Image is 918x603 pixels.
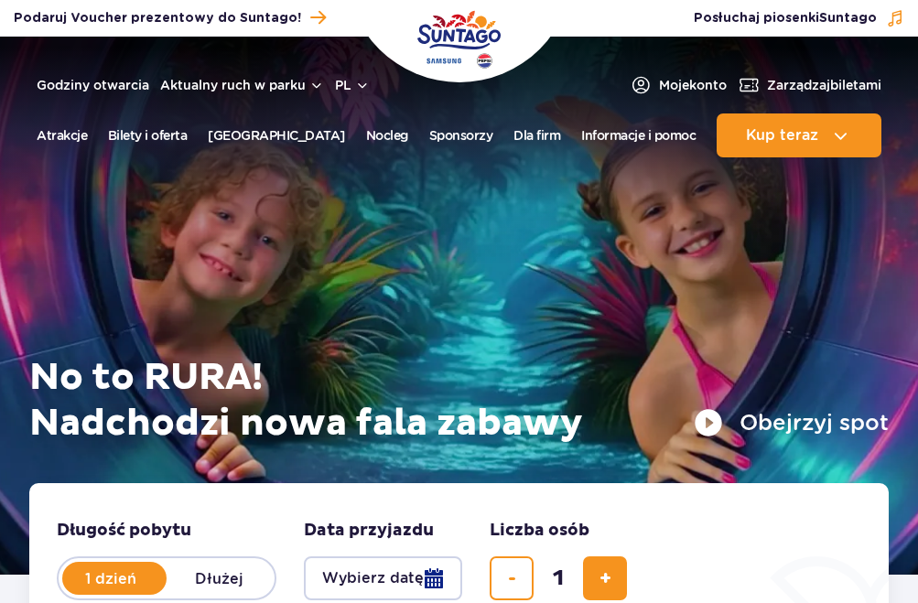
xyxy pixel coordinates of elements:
[694,408,889,437] button: Obejrzyj spot
[304,520,434,542] span: Data przyjazdu
[29,355,889,447] h1: No to RURA! Nadchodzi nowa fala zabawy
[14,5,326,30] a: Podaruj Voucher prezentowy do Suntago!
[583,556,627,600] button: dodaj bilet
[208,113,345,157] a: [GEOGRAPHIC_DATA]
[694,9,904,27] button: Posłuchaj piosenkiSuntago
[160,78,324,92] button: Aktualny ruch w parku
[490,556,534,600] button: usuń bilet
[304,556,462,600] button: Wybierz datę
[57,520,191,542] span: Długość pobytu
[429,113,493,157] a: Sponsorzy
[717,113,881,157] button: Kup teraz
[490,520,589,542] span: Liczba osób
[513,113,560,157] a: Dla firm
[536,556,580,600] input: liczba biletów
[108,113,188,157] a: Bilety i oferta
[694,9,877,27] span: Posłuchaj piosenki
[167,559,271,598] label: Dłużej
[581,113,696,157] a: Informacje i pomoc
[738,74,881,96] a: Zarządzajbiletami
[819,12,877,25] span: Suntago
[335,76,370,94] button: pl
[37,76,149,94] a: Godziny otwarcia
[659,76,727,94] span: Moje konto
[767,76,881,94] span: Zarządzaj biletami
[37,113,87,157] a: Atrakcje
[366,113,408,157] a: Nocleg
[14,9,301,27] span: Podaruj Voucher prezentowy do Suntago!
[630,74,727,96] a: Mojekonto
[59,559,163,598] label: 1 dzień
[746,127,818,144] span: Kup teraz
